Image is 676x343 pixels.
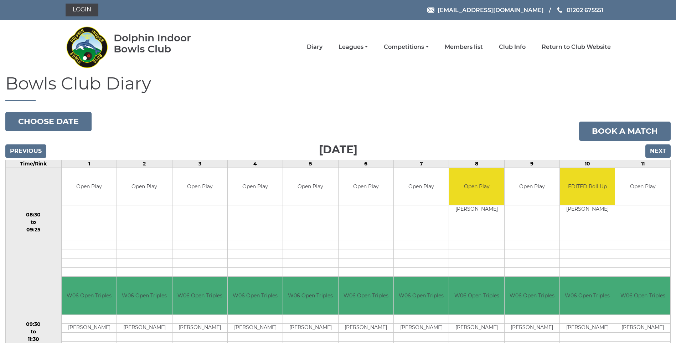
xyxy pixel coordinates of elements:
[560,205,615,214] td: [PERSON_NAME]
[394,323,449,332] td: [PERSON_NAME]
[5,112,92,131] button: Choose date
[172,277,227,314] td: W06 Open Triples
[394,277,449,314] td: W06 Open Triples
[449,168,504,205] td: Open Play
[504,160,559,168] td: 9
[62,168,117,205] td: Open Play
[61,160,117,168] td: 1
[62,323,117,332] td: [PERSON_NAME]
[6,168,62,277] td: 08:30 to 09:25
[117,277,172,314] td: W06 Open Triples
[283,168,338,205] td: Open Play
[66,22,108,72] img: Dolphin Indoor Bowls Club
[427,7,434,13] img: Email
[579,122,671,141] a: Book a match
[394,168,449,205] td: Open Play
[445,43,483,51] a: Members list
[228,277,283,314] td: W06 Open Triples
[449,323,504,332] td: [PERSON_NAME]
[339,168,393,205] td: Open Play
[645,144,671,158] input: Next
[114,32,214,55] div: Dolphin Indoor Bowls Club
[560,168,615,205] td: EDITED Roll Up
[338,160,393,168] td: 6
[384,43,428,51] a: Competitions
[567,6,603,13] span: 01202 675551
[505,277,559,314] td: W06 Open Triples
[283,323,338,332] td: [PERSON_NAME]
[557,7,562,13] img: Phone us
[228,168,283,205] td: Open Play
[615,168,670,205] td: Open Play
[172,168,227,205] td: Open Play
[615,277,670,314] td: W06 Open Triples
[339,323,393,332] td: [PERSON_NAME]
[449,277,504,314] td: W06 Open Triples
[62,277,117,314] td: W06 Open Triples
[172,160,227,168] td: 3
[307,43,322,51] a: Diary
[560,277,615,314] td: W06 Open Triples
[283,277,338,314] td: W06 Open Triples
[615,323,670,332] td: [PERSON_NAME]
[615,160,671,168] td: 11
[394,160,449,168] td: 7
[283,160,338,168] td: 5
[449,205,504,214] td: [PERSON_NAME]
[117,160,172,168] td: 2
[438,6,544,13] span: [EMAIL_ADDRESS][DOMAIN_NAME]
[117,168,172,205] td: Open Play
[228,323,283,332] td: [PERSON_NAME]
[560,160,615,168] td: 10
[117,323,172,332] td: [PERSON_NAME]
[5,144,46,158] input: Previous
[449,160,504,168] td: 8
[6,160,62,168] td: Time/Rink
[339,277,393,314] td: W06 Open Triples
[66,4,98,16] a: Login
[505,168,559,205] td: Open Play
[172,323,227,332] td: [PERSON_NAME]
[542,43,611,51] a: Return to Club Website
[227,160,283,168] td: 4
[339,43,368,51] a: Leagues
[505,323,559,332] td: [PERSON_NAME]
[499,43,526,51] a: Club Info
[5,74,671,101] h1: Bowls Club Diary
[560,323,615,332] td: [PERSON_NAME]
[556,6,603,15] a: Phone us 01202 675551
[427,6,544,15] a: Email [EMAIL_ADDRESS][DOMAIN_NAME]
